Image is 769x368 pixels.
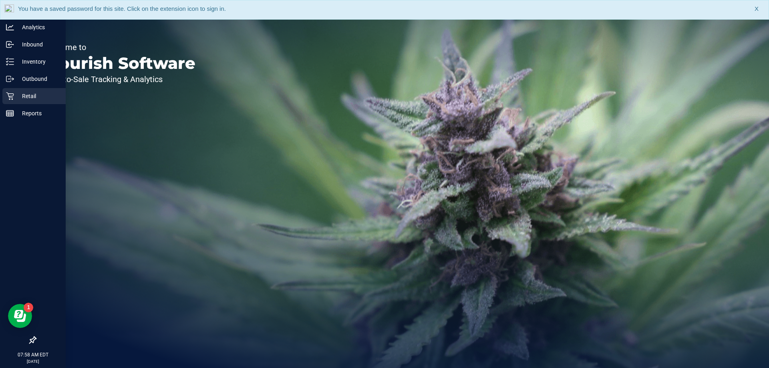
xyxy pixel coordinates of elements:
[6,75,14,83] inline-svg: Outbound
[14,91,62,101] p: Retail
[4,4,14,15] img: notLoggedInIcon.png
[43,75,195,83] p: Seed-to-Sale Tracking & Analytics
[14,40,62,49] p: Inbound
[6,92,14,100] inline-svg: Retail
[14,109,62,118] p: Reports
[14,57,62,66] p: Inventory
[6,23,14,31] inline-svg: Analytics
[6,109,14,117] inline-svg: Reports
[18,5,226,12] span: You have a saved password for this site. Click on the extension icon to sign in.
[24,303,33,312] iframe: Resource center unread badge
[8,304,32,328] iframe: Resource center
[6,58,14,66] inline-svg: Inventory
[43,43,195,51] p: Welcome to
[4,351,62,358] p: 07:58 AM EDT
[6,40,14,48] inline-svg: Inbound
[4,358,62,364] p: [DATE]
[755,4,759,14] span: X
[43,55,195,71] p: Flourish Software
[14,22,62,32] p: Analytics
[14,74,62,84] p: Outbound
